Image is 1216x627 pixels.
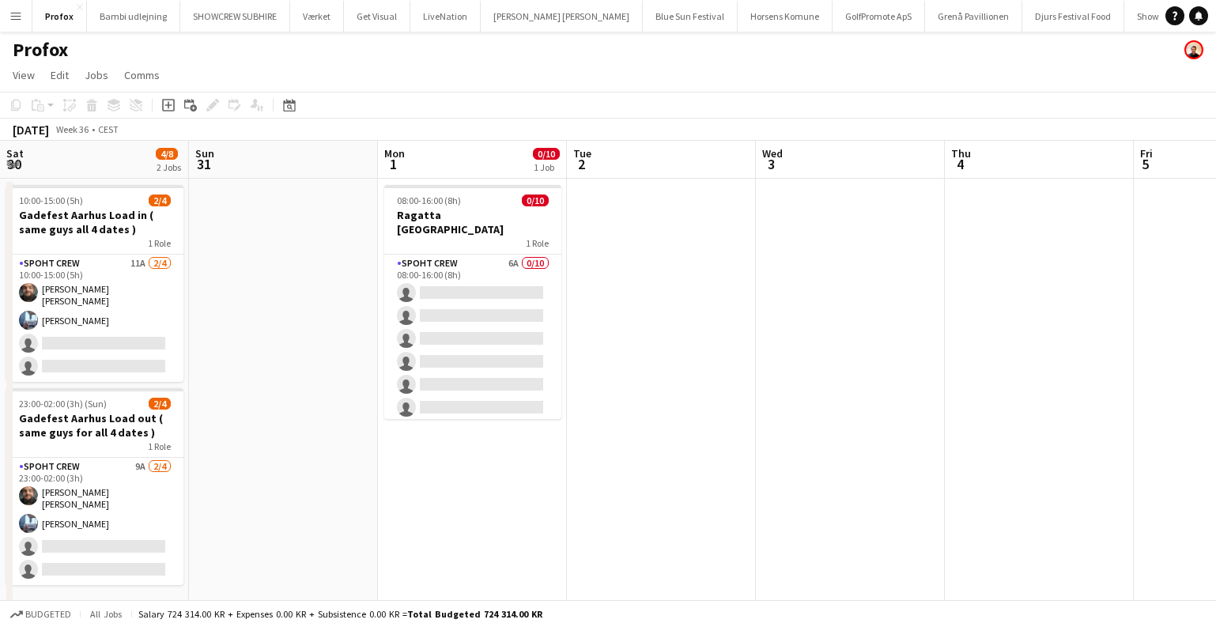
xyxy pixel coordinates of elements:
span: Thu [951,146,971,161]
span: 1 [382,155,405,173]
span: Budgeted [25,609,71,620]
app-user-avatar: Armando NIkol Irom [1184,40,1203,59]
app-job-card: 10:00-15:00 (5h)2/4Gadefest Aarhus Load in ( same guys all 4 dates )1 RoleSpoht Crew11A2/410:00-1... [6,185,183,382]
div: Salary 724 314.00 KR + Expenses 0.00 KR + Subsistence 0.00 KR = [138,608,542,620]
button: Bambi udlejning [87,1,180,32]
span: 31 [193,155,214,173]
span: 1 Role [148,440,171,452]
span: 2/4 [149,398,171,410]
span: Comms [124,68,160,82]
span: 08:00-16:00 (8h) [397,195,461,206]
span: Fri [1140,146,1153,161]
span: 4/8 [156,148,178,160]
span: 0/10 [522,195,549,206]
span: Tue [573,146,591,161]
app-card-role: Spoht Crew11A2/410:00-15:00 (5h)[PERSON_NAME] [PERSON_NAME][PERSON_NAME] [6,255,183,382]
h1: Profox [13,38,68,62]
button: Værket [290,1,344,32]
button: SHOWCREW SUBHIRE [180,1,290,32]
a: Edit [44,65,75,85]
div: [DATE] [13,122,49,138]
a: Jobs [78,65,115,85]
button: Budgeted [8,606,74,623]
app-job-card: 08:00-16:00 (8h)0/10Ragatta [GEOGRAPHIC_DATA]1 RoleSpoht Crew6A0/1008:00-16:00 (8h) [384,185,561,419]
app-job-card: 23:00-02:00 (3h) (Sun)2/4Gadefest Aarhus Load out ( same guys for all 4 dates )1 RoleSpoht Crew9A... [6,388,183,585]
span: 23:00-02:00 (3h) (Sun) [19,398,107,410]
a: View [6,65,41,85]
span: Sat [6,146,24,161]
span: 4 [949,155,971,173]
span: 5 [1138,155,1153,173]
span: 10:00-15:00 (5h) [19,195,83,206]
span: 1 Role [526,237,549,249]
button: Grenå Pavillionen [925,1,1022,32]
span: 30 [4,155,24,173]
button: GolfPromote ApS [833,1,925,32]
div: 1 Job [534,161,559,173]
button: [PERSON_NAME] [PERSON_NAME] [481,1,643,32]
a: Comms [118,65,166,85]
button: Djurs Festival Food [1022,1,1124,32]
span: Total Budgeted 724 314.00 KR [407,608,542,620]
h3: Ragatta [GEOGRAPHIC_DATA] [384,208,561,236]
span: Jobs [85,68,108,82]
h3: Gadefest Aarhus Load out ( same guys for all 4 dates ) [6,411,183,440]
button: Get Visual [344,1,410,32]
div: 2 Jobs [157,161,181,173]
span: Mon [384,146,405,161]
app-card-role: Spoht Crew9A2/423:00-02:00 (3h)[PERSON_NAME] [PERSON_NAME][PERSON_NAME] [6,458,183,585]
h3: Gadefest Aarhus Load in ( same guys all 4 dates ) [6,208,183,236]
span: View [13,68,35,82]
app-card-role: Spoht Crew6A0/1008:00-16:00 (8h) [384,255,561,515]
span: 1 Role [148,237,171,249]
span: 2 [571,155,591,173]
button: Blue Sun Festival [643,1,738,32]
span: All jobs [87,608,125,620]
span: 2/4 [149,195,171,206]
span: Sun [195,146,214,161]
span: Wed [762,146,783,161]
span: Edit [51,68,69,82]
div: CEST [98,123,119,135]
button: LiveNation [410,1,481,32]
span: 3 [760,155,783,173]
span: 0/10 [533,148,560,160]
span: Week 36 [52,123,92,135]
button: Profox [32,1,87,32]
button: Horsens Komune [738,1,833,32]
